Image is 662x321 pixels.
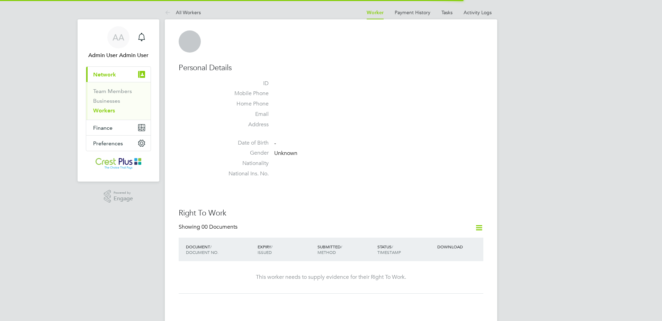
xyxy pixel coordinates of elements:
label: Nationality [220,160,269,167]
span: AA [113,33,124,42]
div: STATUS [376,240,436,258]
button: Finance [86,120,151,135]
a: Tasks [441,9,453,16]
label: Mobile Phone [220,90,269,97]
label: National Ins. No. [220,170,269,177]
button: Preferences [86,136,151,151]
div: SUBMITTED [316,240,376,258]
span: 00 Documents [202,223,238,230]
span: - [274,140,276,147]
a: Payment History [395,9,430,16]
span: / [341,244,342,249]
div: Network [86,82,151,120]
button: Network [86,67,151,82]
a: Team Members [93,88,132,94]
span: / [271,244,272,249]
span: / [392,244,393,249]
label: ID [220,80,269,87]
a: Worker [367,10,384,16]
a: Businesses [93,98,120,104]
a: Workers [93,107,115,114]
span: Powered by [114,190,133,196]
a: All Workers [165,9,201,16]
span: Engage [114,196,133,202]
span: Network [93,71,116,78]
span: Unknown [274,150,297,157]
span: Finance [93,125,113,131]
img: crestplusoperations-logo-retina.png [96,158,142,169]
label: Date of Birth [220,139,269,147]
a: AAAdmin User Admin User [86,26,151,59]
div: DOCUMENT [184,240,256,258]
label: Gender [220,149,269,157]
span: TIMESTAMP [377,249,401,255]
span: / [210,244,212,249]
h3: Right To Work [179,208,483,218]
a: Powered byEngage [104,190,133,203]
span: Preferences [93,140,123,147]
nav: Main navigation [78,19,159,182]
label: Email [220,111,269,118]
span: DOCUMENT NO. [186,249,218,255]
span: METHOD [317,249,336,255]
div: Showing [179,223,239,231]
label: Address [220,121,269,128]
span: ISSUED [258,249,272,255]
h3: Personal Details [179,63,483,73]
a: Activity Logs [464,9,492,16]
a: Go to home page [86,158,151,169]
div: EXPIRY [256,240,316,258]
div: This worker needs to supply evidence for their Right To Work. [186,274,476,281]
div: DOWNLOAD [436,240,483,253]
label: Home Phone [220,100,269,108]
span: Admin User Admin User [86,51,151,59]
